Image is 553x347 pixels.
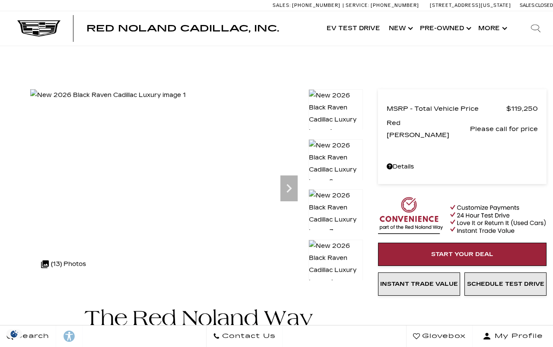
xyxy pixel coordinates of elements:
a: Red Noland Cadillac, Inc. [86,24,279,33]
div: (13) Photos [37,254,90,275]
img: Opt-Out Icon [4,329,24,338]
span: Start Your Deal [431,251,493,258]
span: Please call for price [470,123,538,135]
span: Sales: [273,3,291,8]
img: New 2026 Black Raven Cadillac Luxury image 4 [308,240,363,289]
a: MSRP - Total Vehicle Price $119,250 [387,103,538,115]
a: Details [387,161,538,173]
span: MSRP - Total Vehicle Price [387,103,506,115]
a: Contact Us [206,325,283,347]
button: Open user profile menu [473,325,553,347]
img: New 2026 Black Raven Cadillac Luxury image 1 [30,89,186,101]
span: Sales: [520,3,535,8]
a: Pre-Owned [416,11,474,46]
img: New 2026 Black Raven Cadillac Luxury image 3 [308,189,363,238]
span: Contact Us [220,330,276,342]
img: Cadillac Dark Logo with Cadillac White Text [17,20,60,37]
span: Red Noland Cadillac, Inc. [86,23,279,34]
span: $119,250 [506,103,538,115]
span: [PHONE_NUMBER] [371,3,419,8]
span: Schedule Test Drive [467,281,544,288]
span: My Profile [491,330,543,342]
a: Red [PERSON_NAME] Please call for price [387,117,538,141]
span: Red [PERSON_NAME] [387,117,470,141]
span: Search [13,330,49,342]
span: Glovebox [420,330,466,342]
img: New 2026 Black Raven Cadillac Luxury image 2 [308,139,363,188]
a: Start Your Deal [378,243,547,266]
a: Sales: [PHONE_NUMBER] [273,3,343,8]
a: Glovebox [406,325,473,347]
span: [PHONE_NUMBER] [292,3,340,8]
a: [STREET_ADDRESS][US_STATE] [430,3,511,8]
a: Instant Trade Value [378,272,460,296]
div: Next [280,175,298,201]
a: EV Test Drive [322,11,385,46]
button: More [474,11,510,46]
section: Click to Open Cookie Consent Modal [4,329,24,338]
a: New [385,11,416,46]
span: Closed [535,3,553,8]
img: New 2026 Black Raven Cadillac Luxury image 1 [308,89,363,138]
a: Schedule Test Drive [464,272,547,296]
span: Service: [346,3,369,8]
a: Service: [PHONE_NUMBER] [343,3,421,8]
span: Instant Trade Value [380,281,458,288]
